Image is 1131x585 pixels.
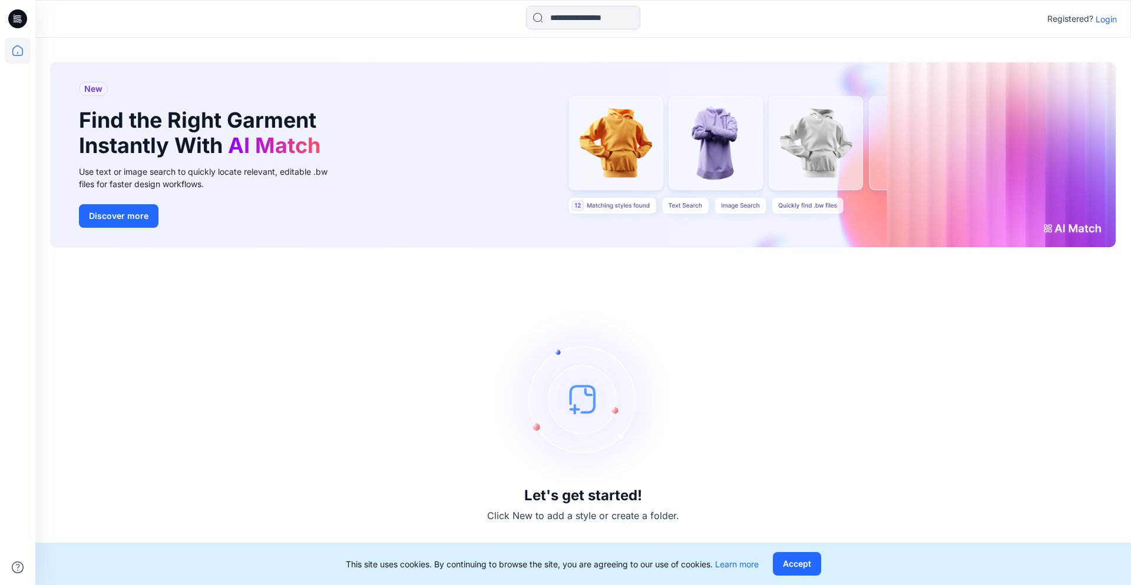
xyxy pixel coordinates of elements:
p: This site uses cookies. By continuing to browse the site, you are agreeing to our use of cookies. [346,558,759,570]
div: Use text or image search to quickly locate relevant, editable .bw files for faster design workflows. [79,165,344,190]
img: empty-state-image.svg [495,311,672,487]
p: Registered? [1047,12,1093,26]
p: Login [1096,13,1117,25]
button: Accept [773,552,821,576]
span: New [84,82,102,96]
p: Click New to add a style or create a folder. [487,508,679,523]
h1: Find the Right Garment Instantly With [79,108,326,158]
a: Learn more [715,559,759,569]
span: AI Match [228,132,320,158]
button: Discover more [79,204,158,228]
h3: Let's get started! [524,487,642,504]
